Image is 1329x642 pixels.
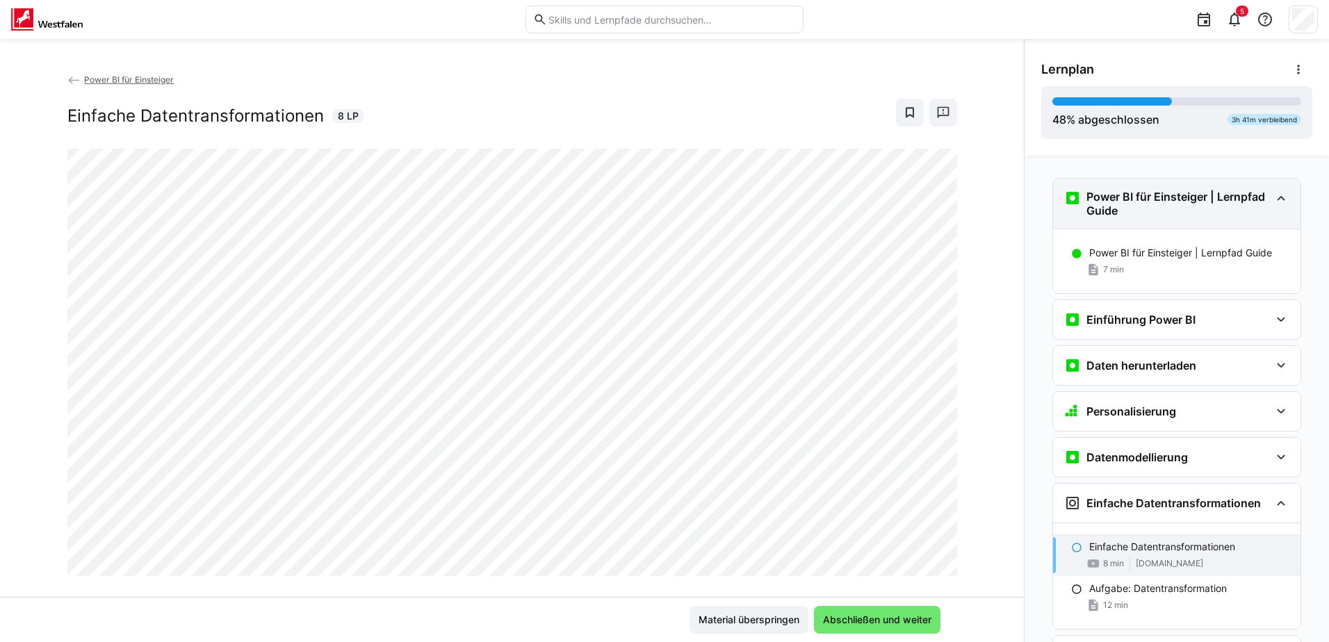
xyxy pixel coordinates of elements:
span: Lernplan [1041,62,1094,77]
span: 48 [1052,113,1066,126]
button: Material überspringen [690,606,808,634]
div: 3h 41m verbleibend [1228,114,1301,125]
h3: Einführung Power BI [1086,313,1196,327]
span: Abschließen und weiter [821,613,933,627]
p: Einfache Datentransformationen [1089,540,1235,554]
h3: Datenmodellierung [1086,450,1188,464]
h3: Personalisierung [1086,404,1176,418]
p: Aufgabe: Datentransformation [1089,582,1227,595]
h2: Einfache Datentransformationen [67,106,324,126]
span: [DOMAIN_NAME] [1136,558,1203,569]
span: Power BI für Einsteiger [84,74,174,85]
span: 7 min [1103,264,1124,275]
h3: Daten herunterladen [1086,359,1196,372]
span: 8 LP [338,109,359,123]
span: 12 min [1103,600,1128,611]
h3: Power BI für Einsteiger | Lernpfad Guide [1086,190,1270,217]
h3: Einfache Datentransformationen [1086,496,1261,510]
div: % abgeschlossen [1052,111,1159,128]
span: 5 [1240,7,1244,15]
button: Abschließen und weiter [814,606,940,634]
span: 8 min [1103,558,1124,569]
span: Material überspringen [696,613,801,627]
input: Skills und Lernpfade durchsuchen… [547,13,796,26]
a: Power BI für Einsteiger [67,74,174,85]
p: Power BI für Einsteiger | Lernpfad Guide [1089,246,1272,260]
